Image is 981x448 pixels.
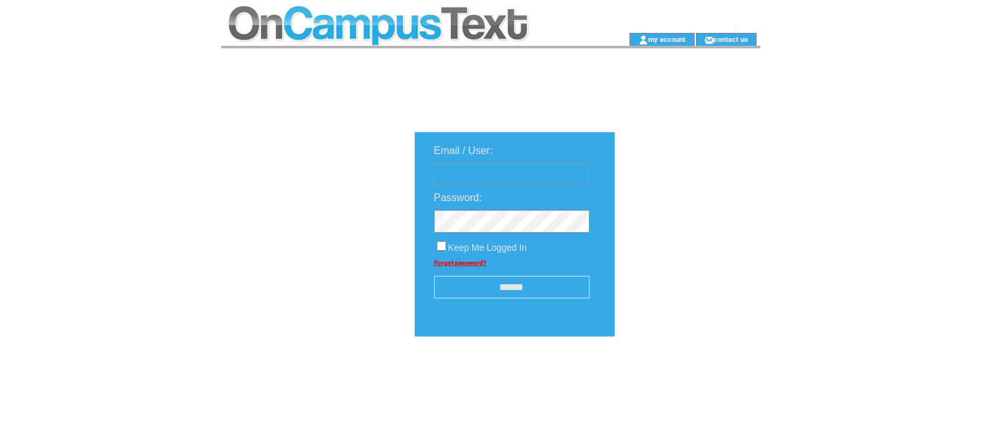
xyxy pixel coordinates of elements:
[434,259,486,266] a: Forgot password?
[652,369,717,385] img: transparent.png;jsessionid=9F288E4EF2EC177A5B5FEBF0E961503C
[714,35,748,43] a: contact us
[434,192,482,203] span: Password:
[448,242,527,253] span: Keep Me Logged In
[704,35,714,45] img: contact_us_icon.gif;jsessionid=9F288E4EF2EC177A5B5FEBF0E961503C
[639,35,648,45] img: account_icon.gif;jsessionid=9F288E4EF2EC177A5B5FEBF0E961503C
[434,145,493,156] span: Email / User:
[648,35,686,43] a: my account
